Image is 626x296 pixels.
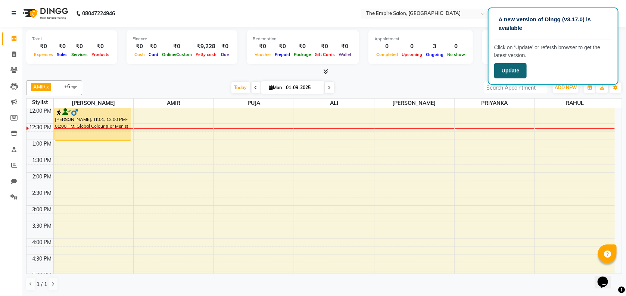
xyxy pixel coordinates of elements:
div: ₹0 [292,42,313,51]
span: Cash [133,52,147,57]
div: 3:00 PM [31,206,53,214]
span: +6 [64,83,76,89]
span: Products [90,52,111,57]
div: 3:30 PM [31,222,53,230]
span: Due [219,52,231,57]
div: [PERSON_NAME], TK01, 12:00 PM-01:00 PM, Global Colour (For Men's) [55,108,131,140]
a: x [46,84,49,90]
div: ₹0 [55,42,69,51]
span: Services [69,52,90,57]
div: ₹0 [218,42,231,51]
span: Expenses [32,52,55,57]
button: ADD NEW [553,82,579,93]
div: 4:00 PM [31,239,53,246]
span: Completed [374,52,400,57]
span: Prepaid [273,52,292,57]
div: Stylist [27,99,53,106]
span: AMIR [33,84,46,90]
span: Wallet [337,52,353,57]
span: No show [445,52,467,57]
div: ₹0 [253,42,273,51]
p: A new version of Dingg (v3.17.0) is available [499,15,608,32]
div: 4:30 PM [31,255,53,263]
div: ₹9,228 [194,42,218,51]
div: Total [32,36,111,42]
span: Gift Cards [313,52,337,57]
span: Sales [55,52,69,57]
div: Finance [133,36,231,42]
div: ₹0 [147,42,160,51]
div: 3 [424,42,445,51]
span: ALI [294,99,374,108]
span: PUJA [214,99,294,108]
div: 0 [445,42,467,51]
b: 08047224946 [82,3,115,24]
span: Card [147,52,160,57]
span: Voucher [253,52,273,57]
div: ₹0 [69,42,90,51]
div: 12:00 PM [28,107,53,115]
input: 2025-09-01 [284,82,321,93]
span: [PERSON_NAME] [54,99,134,108]
div: 12:30 PM [28,124,53,131]
span: Ongoing [424,52,445,57]
img: logo [19,3,70,24]
div: 2:30 PM [31,189,53,197]
span: Petty cash [194,52,218,57]
div: 1:30 PM [31,156,53,164]
div: ₹0 [160,42,194,51]
span: Online/Custom [160,52,194,57]
div: 0 [374,42,400,51]
span: Mon [267,85,284,90]
span: 1 / 1 [37,280,47,288]
div: ₹0 [32,42,55,51]
div: ₹0 [337,42,353,51]
div: Redemption [253,36,353,42]
span: Package [292,52,313,57]
span: AMIR [134,99,214,108]
iframe: chat widget [595,266,619,289]
span: PRIYANKA [455,99,535,108]
span: Today [231,82,250,93]
div: 1:00 PM [31,140,53,148]
p: Click on ‘Update’ or refersh browser to get the latest version. [494,44,612,59]
span: RAHUL [535,99,615,108]
input: Search Appointment [483,82,548,93]
div: ₹0 [133,42,147,51]
div: 5:00 PM [31,271,53,279]
div: 0 [400,42,424,51]
div: ₹0 [273,42,292,51]
button: Update [494,63,527,78]
span: ADD NEW [555,85,577,90]
span: Upcoming [400,52,424,57]
div: 2:00 PM [31,173,53,181]
span: [PERSON_NAME] [374,99,454,108]
div: ₹0 [313,42,337,51]
div: ₹0 [90,42,111,51]
div: Appointment [374,36,467,42]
